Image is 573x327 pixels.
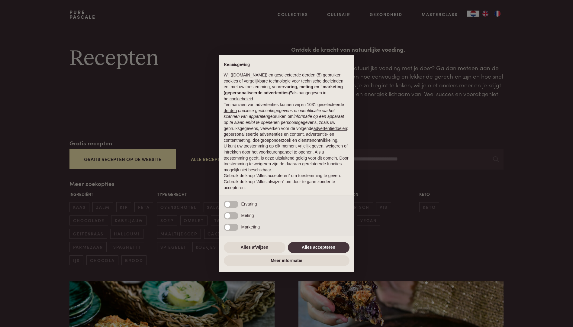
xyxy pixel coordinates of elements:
[288,242,349,253] button: Alles accepteren
[224,143,349,173] p: U kunt uw toestemming op elk moment vrijelijk geven, weigeren of intrekken door het voorkeurenpan...
[224,108,237,114] button: derden
[224,242,285,253] button: Alles afwijzen
[224,102,349,143] p: Ten aanzien van advertenties kunnen wij en 1031 geselecteerde gebruiken om en persoonsgegevens, z...
[224,114,344,125] em: informatie op een apparaat op te slaan en/of te openen
[241,202,257,206] span: Ervaring
[224,255,349,266] button: Meer informatie
[224,62,349,68] h2: Kennisgeving
[224,108,335,119] em: precieze geolocatiegegevens en identificatie via het scannen van apparaten
[224,173,349,191] p: Gebruik de knop “Alles accepteren” om toestemming te geven. Gebruik de knop “Alles afwijzen” om d...
[241,225,260,229] span: Marketing
[224,72,349,102] p: Wij ([DOMAIN_NAME]) en geselecteerde derden (5) gebruiken cookies of vergelijkbare technologie vo...
[241,213,254,218] span: Meting
[230,96,253,101] a: cookiebeleid
[224,84,343,95] strong: ervaring, meting en “marketing (gepersonaliseerde advertenties)”
[314,126,347,132] button: advertentiedoelen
